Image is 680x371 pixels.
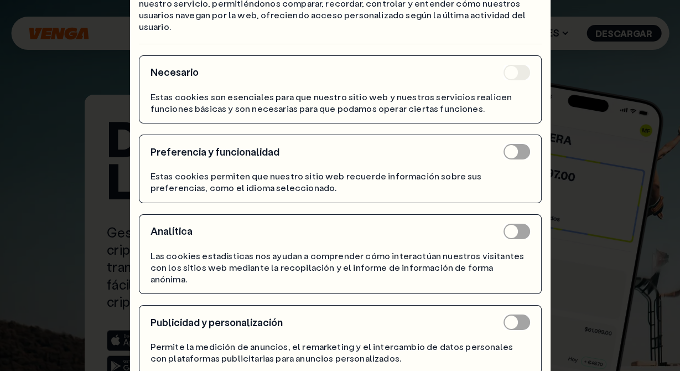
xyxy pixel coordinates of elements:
[150,66,199,79] h4: Necesario
[150,341,530,364] p: Permite la medición de anuncios, el remarketing y el intercambio de datos personales con platafor...
[150,91,530,115] p: Estas cookies son esenciales para que nuestro sitio web y nuestros servicios realicen funciones b...
[150,171,530,194] p: Estas cookies permiten que nuestro sitio web recuerde información sobre sus preferencias, como el...
[150,225,193,238] h4: Analítica
[150,317,283,329] h4: Publicidad y personalización
[150,250,530,285] p: Las cookies estadísticas nos ayudan a comprender cómo interactúan nuestros visitantes con los sit...
[150,146,279,158] h4: Preferencia y funcionalidad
